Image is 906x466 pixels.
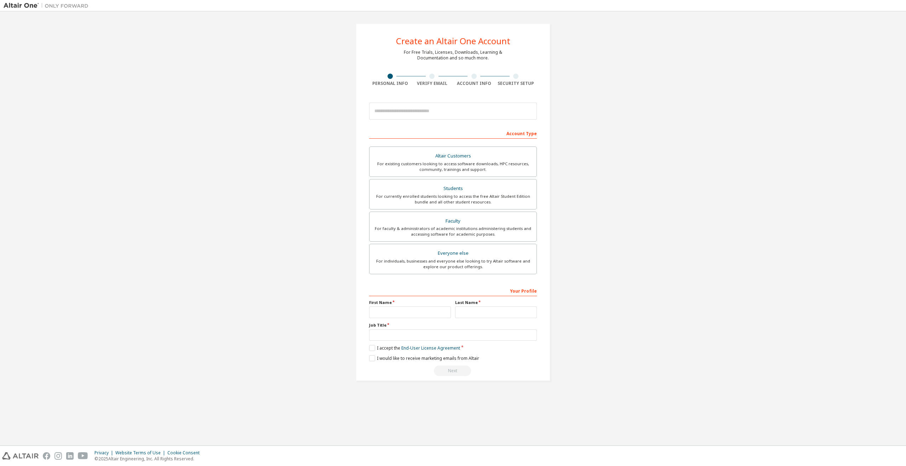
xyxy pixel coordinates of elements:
[4,2,92,9] img: Altair One
[374,258,532,270] div: For individuals, businesses and everyone else looking to try Altair software and explore our prod...
[2,452,39,460] img: altair_logo.svg
[453,81,495,86] div: Account Info
[374,194,532,205] div: For currently enrolled students looking to access the free Altair Student Edition bundle and all ...
[404,50,502,61] div: For Free Trials, Licenses, Downloads, Learning & Documentation and so much more.
[396,37,510,45] div: Create an Altair One Account
[78,452,88,460] img: youtube.svg
[94,456,204,462] p: © 2025 Altair Engineering, Inc. All Rights Reserved.
[55,452,62,460] img: instagram.svg
[369,322,537,328] label: Job Title
[369,285,537,296] div: Your Profile
[455,300,537,305] label: Last Name
[369,81,411,86] div: Personal Info
[369,300,451,305] label: First Name
[374,184,532,194] div: Students
[411,81,453,86] div: Verify Email
[369,355,479,361] label: I would like to receive marketing emails from Altair
[94,450,115,456] div: Privacy
[115,450,167,456] div: Website Terms of Use
[374,248,532,258] div: Everyone else
[374,226,532,237] div: For faculty & administrators of academic institutions administering students and accessing softwa...
[401,345,460,351] a: End-User License Agreement
[495,81,537,86] div: Security Setup
[374,161,532,172] div: For existing customers looking to access software downloads, HPC resources, community, trainings ...
[66,452,74,460] img: linkedin.svg
[369,366,537,376] div: Read and acccept EULA to continue
[369,127,537,139] div: Account Type
[43,452,50,460] img: facebook.svg
[374,216,532,226] div: Faculty
[369,345,460,351] label: I accept the
[374,151,532,161] div: Altair Customers
[167,450,204,456] div: Cookie Consent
